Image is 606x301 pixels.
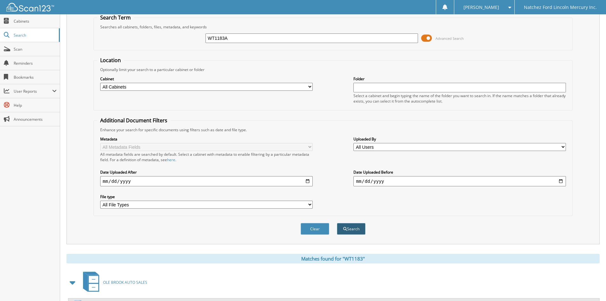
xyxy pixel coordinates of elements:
[100,194,313,199] label: File type
[574,270,606,301] iframe: Chat Widget
[353,136,566,142] label: Uploaded By
[353,169,566,175] label: Date Uploaded Before
[103,280,147,285] span: OLE BROOK AUTO SALES
[14,89,52,94] span: User Reports
[14,117,57,122] span: Announcements
[463,5,499,9] span: [PERSON_NAME]
[337,223,366,235] button: Search
[6,3,54,11] img: scan123-logo-white.svg
[97,14,134,21] legend: Search Term
[14,61,57,66] span: Reminders
[100,76,313,82] label: Cabinet
[14,47,57,52] span: Scan
[97,67,569,72] div: Optionally limit your search to a particular cabinet or folder
[66,254,600,263] div: Matches found for "WT1183"
[100,136,313,142] label: Metadata
[14,18,57,24] span: Cabinets
[167,157,175,162] a: here
[97,24,569,30] div: Searches all cabinets, folders, files, metadata, and keywords
[14,103,57,108] span: Help
[79,270,147,295] a: OLE BROOK AUTO SALES
[14,75,57,80] span: Bookmarks
[100,176,313,186] input: start
[100,169,313,175] label: Date Uploaded After
[524,5,597,9] span: Natchez Ford Lincoln Mercury Inc.
[100,152,313,162] div: All metadata fields are searched by default. Select a cabinet with metadata to enable filtering b...
[97,57,124,64] legend: Location
[435,36,464,41] span: Advanced Search
[353,93,566,104] div: Select a cabinet and begin typing the name of the folder you want to search in. If the name match...
[97,127,569,133] div: Enhance your search for specific documents using filters such as date and file type.
[353,176,566,186] input: end
[14,32,56,38] span: Search
[353,76,566,82] label: Folder
[301,223,329,235] button: Clear
[97,117,171,124] legend: Additional Document Filters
